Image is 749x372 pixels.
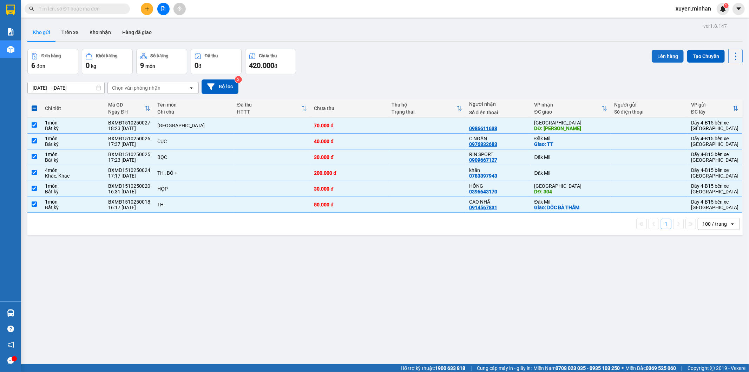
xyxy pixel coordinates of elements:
div: [GEOGRAPHIC_DATA] [534,120,607,126]
div: Số lượng [150,53,168,58]
div: DĐ: 304 [534,189,607,194]
div: TX [157,123,230,128]
div: ver 1.8.147 [703,22,727,30]
div: CỤC [157,139,230,144]
div: Bất kỳ [45,205,101,210]
div: 1 món [45,183,101,189]
div: Ghi chú [157,109,230,115]
div: BỌC [157,154,230,160]
input: Tìm tên, số ĐT hoặc mã đơn [39,5,121,13]
div: BXMĐ1510250027 [108,120,150,126]
div: 0914567831 [469,205,497,210]
button: Đã thu0đ [191,49,242,74]
button: plus [141,3,153,15]
svg: open [189,85,194,91]
div: Đăk Mil [534,136,607,141]
span: file-add [161,6,166,11]
span: | [471,364,472,372]
button: Trên xe [56,24,84,41]
span: 9 [140,61,144,70]
div: 70.000 đ [314,123,385,128]
span: xuyen.minhan [670,4,717,13]
div: 0783397943 [469,173,497,179]
button: file-add [157,3,170,15]
div: C NGÂN [469,136,527,141]
div: Khối lượng [96,53,117,58]
img: icon-new-feature [720,6,726,12]
div: 1 món [45,136,101,141]
div: Đăk Mil [534,170,607,176]
div: TH [157,202,230,207]
div: Chi tiết [45,105,101,111]
span: search [29,6,34,11]
button: Khối lượng0kg [82,49,133,74]
div: Bất kỳ [45,157,101,163]
span: | [681,364,682,372]
th: Toggle SortBy [688,99,742,118]
div: Đã thu [205,53,218,58]
div: 30.000 đ [314,186,385,192]
div: ĐC giao [534,109,602,115]
div: Chưa thu [259,53,277,58]
div: Dãy 4-B15 bến xe [GEOGRAPHIC_DATA] [691,152,738,163]
span: Miền Bắc [625,364,676,372]
span: notification [7,341,14,348]
sup: 1 [724,3,729,8]
div: DĐ: PHÚC DUY [534,126,607,131]
img: logo-vxr [6,5,15,15]
div: CAO NHÃ [469,199,527,205]
div: Thu hộ [392,102,456,108]
div: VP gửi [691,102,733,108]
span: đ [274,63,277,69]
span: món [145,63,155,69]
span: plus [145,6,150,11]
div: HỘP [157,186,230,192]
div: 17:17 [DATE] [108,173,150,179]
button: Lên hàng [652,50,684,63]
div: VP nhận [534,102,602,108]
div: BXMĐ1510250026 [108,136,150,141]
div: Tên món [157,102,230,108]
strong: 1900 633 818 [435,365,465,371]
div: 1 món [45,199,101,205]
div: TH , BÓ + [157,170,230,176]
li: Minh An Express [4,4,102,30]
div: 100 / trang [702,220,727,227]
span: question-circle [7,326,14,332]
button: Đơn hàng6đơn [27,49,78,74]
div: Số điện thoại [469,110,527,115]
img: warehouse-icon [7,46,14,53]
img: solution-icon [7,28,14,36]
div: BXMĐ1510250020 [108,183,150,189]
img: logo.jpg [4,4,28,28]
div: Chưa thu [314,105,385,111]
button: Bộ lọc [202,79,238,94]
strong: 0708 023 035 - 0935 103 250 [556,365,620,371]
img: warehouse-icon [7,309,14,317]
div: RIN SPORT [469,152,527,157]
span: Miền Nam [533,364,620,372]
div: Dãy 4-B15 bến xe [GEOGRAPHIC_DATA] [691,183,738,194]
svg: open [730,221,735,227]
th: Toggle SortBy [105,99,154,118]
div: Đăk Mil [534,199,607,205]
div: Bất kỳ [45,126,101,131]
div: Bất kỳ [45,141,101,147]
div: Số điện thoại [614,109,684,115]
div: 40.000 đ [314,139,385,144]
sup: 2 [235,76,242,83]
div: 0909667127 [469,157,497,163]
div: 4 món [45,167,101,173]
span: 420.000 [249,61,274,70]
div: Đã thu [237,102,302,108]
div: 17:37 [DATE] [108,141,150,147]
div: 30.000 đ [314,154,385,160]
div: Giao: TT [534,141,607,147]
div: Bất kỳ [45,189,101,194]
button: Số lượng9món [136,49,187,74]
button: Hàng đã giao [117,24,157,41]
span: Cung cấp máy in - giấy in: [477,364,532,372]
div: 1 món [45,120,101,126]
button: aim [173,3,186,15]
span: đơn [37,63,45,69]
